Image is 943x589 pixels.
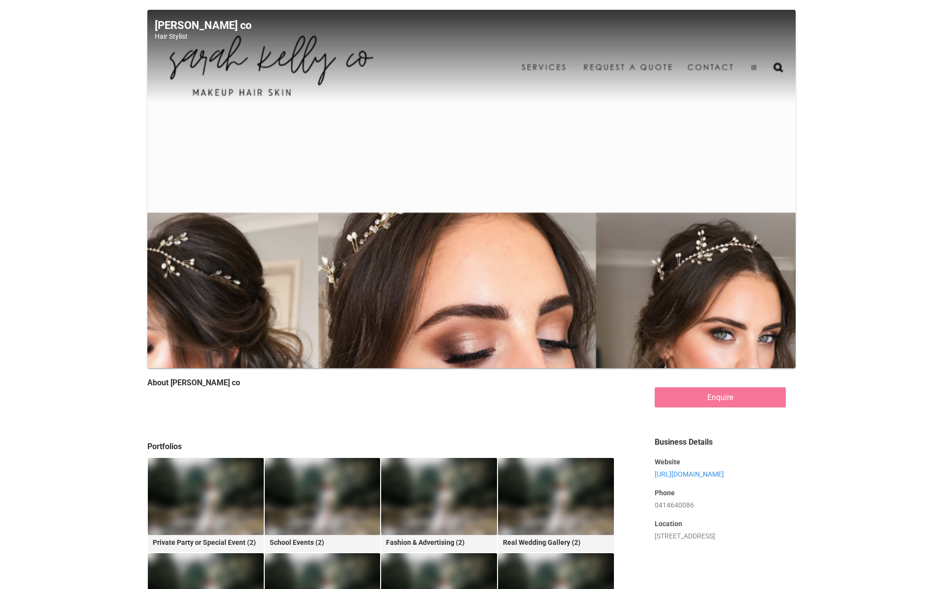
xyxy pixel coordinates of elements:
h1: [PERSON_NAME] co [155,20,788,31]
a: Enquire [655,387,786,407]
a: Fashion & Advertising (2) [381,458,497,552]
legend: Business Details [655,437,786,448]
img: vendor-background2.jpg [148,458,264,535]
legend: About [PERSON_NAME] co [147,377,630,389]
legend: Fashion & Advertising (2) [381,535,497,547]
a: School Events (2) [265,458,381,552]
div: 0414640086 [STREET_ADDRESS] [645,427,796,561]
legend: School Events (2) [265,535,381,547]
img: vendor-background2.jpg [381,458,497,535]
legend: Real Wedding Gallery (2) [498,535,614,547]
a: Private Party or Special Event (2) [148,458,264,552]
img: vendor-background2.jpg [265,458,381,535]
div: Hair Stylist [155,31,788,41]
img: vendor-background2.jpg [498,458,614,535]
a: [URL][DOMAIN_NAME] [655,470,724,478]
legend: Portfolios [147,441,630,453]
label: Phone [655,488,786,498]
label: Website [655,457,786,467]
legend: Private Party or Special Event (2) [148,535,264,547]
a: Real Wedding Gallery (2) [498,458,614,552]
label: Location [655,519,786,529]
